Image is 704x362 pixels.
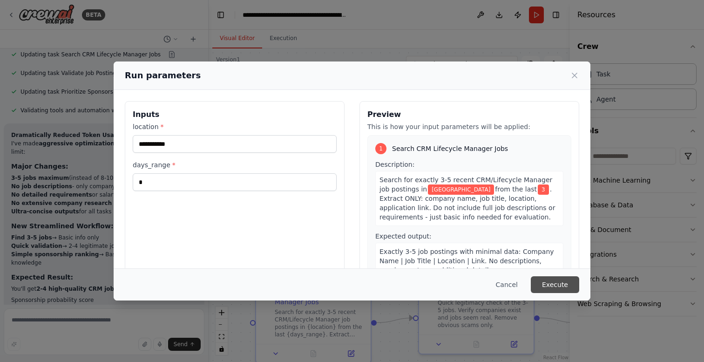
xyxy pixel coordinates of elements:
[367,122,571,131] p: This is how your input parameters will be applied:
[531,276,579,293] button: Execute
[375,143,386,154] div: 1
[125,69,201,82] h2: Run parameters
[133,160,337,170] label: days_range
[367,109,571,120] h3: Preview
[538,184,549,195] span: Variable: days_range
[375,161,414,168] span: Description:
[428,184,494,195] span: Variable: location
[379,176,552,193] span: Search for exactly 3-5 recent CRM/Lifecycle Manager job postings in
[392,144,508,153] span: Search CRM Lifecycle Manager Jobs
[133,109,337,120] h3: Inputs
[488,276,525,293] button: Cancel
[133,122,337,131] label: location
[495,185,537,193] span: from the last
[375,232,432,240] span: Expected output:
[379,248,554,274] span: Exactly 3-5 job postings with minimal data: Company Name | Job Title | Location | Link. No descri...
